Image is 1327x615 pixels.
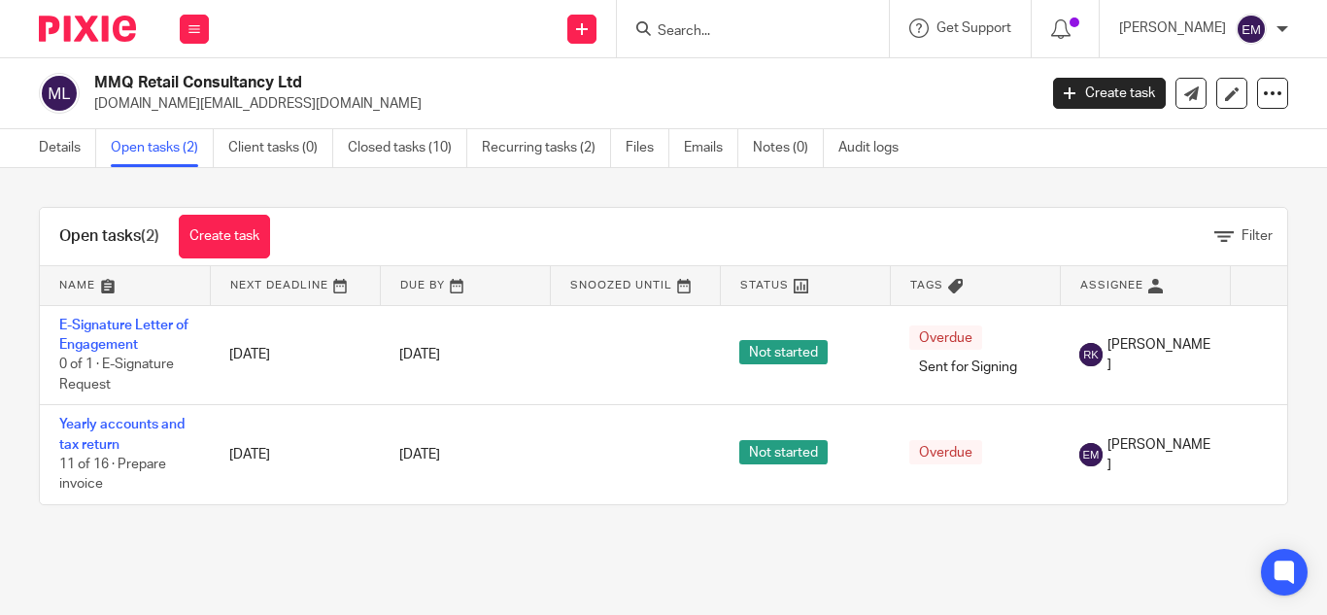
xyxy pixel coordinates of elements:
a: Notes (0) [753,129,824,167]
p: [PERSON_NAME] [1119,18,1226,38]
p: [DOMAIN_NAME][EMAIL_ADDRESS][DOMAIN_NAME] [94,94,1024,114]
a: Emails [684,129,738,167]
span: Get Support [936,21,1011,35]
a: Files [626,129,669,167]
a: E-Signature Letter of Engagement [59,319,188,352]
td: [DATE] [210,305,380,405]
span: Tags [910,280,943,290]
a: Yearly accounts and tax return [59,418,185,451]
span: 0 of 1 · E-Signature Request [59,358,174,392]
span: [PERSON_NAME] [1107,435,1210,475]
td: [DATE] [210,405,380,504]
a: Audit logs [838,129,913,167]
span: Overdue [909,440,982,464]
img: svg%3E [39,73,80,114]
img: svg%3E [1079,443,1103,466]
span: Overdue [909,325,982,350]
span: Sent for Signing [909,355,1027,379]
span: Not started [739,440,828,464]
span: Not started [739,340,828,364]
h1: Open tasks [59,226,159,247]
span: [DATE] [399,448,440,461]
a: Details [39,129,96,167]
img: svg%3E [1236,14,1267,45]
span: [DATE] [399,348,440,361]
input: Search [656,23,831,41]
span: 11 of 16 · Prepare invoice [59,458,166,492]
span: Status [740,280,789,290]
h2: MMQ Retail Consultancy Ltd [94,73,838,93]
span: (2) [141,228,159,244]
img: Pixie [39,16,136,42]
a: Create task [1053,78,1166,109]
span: Filter [1242,229,1273,243]
span: [PERSON_NAME] [1107,335,1210,375]
a: Client tasks (0) [228,129,333,167]
a: Create task [179,215,270,258]
a: Recurring tasks (2) [482,129,611,167]
img: svg%3E [1079,343,1103,366]
a: Open tasks (2) [111,129,214,167]
span: Snoozed Until [570,280,672,290]
a: Closed tasks (10) [348,129,467,167]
